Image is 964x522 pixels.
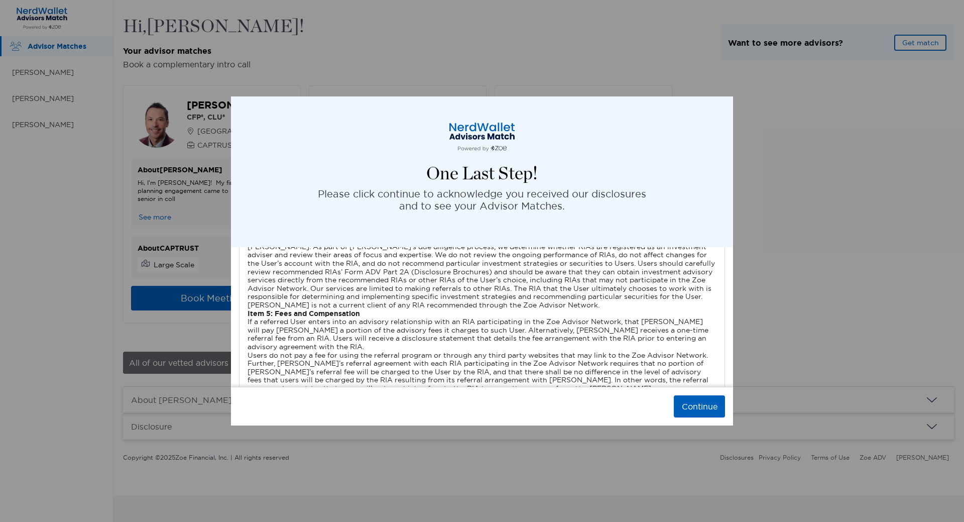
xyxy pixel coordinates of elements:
img: logo [432,122,532,152]
div: modal [231,96,733,426]
p: Please click continue to acknowledge you received our disclosures and to see your Advisor Matches. [318,188,646,212]
h4: One Last Step! [426,164,538,184]
button: Continue [674,395,725,417]
b: Item 5: Fees and Compensation [248,309,360,318]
